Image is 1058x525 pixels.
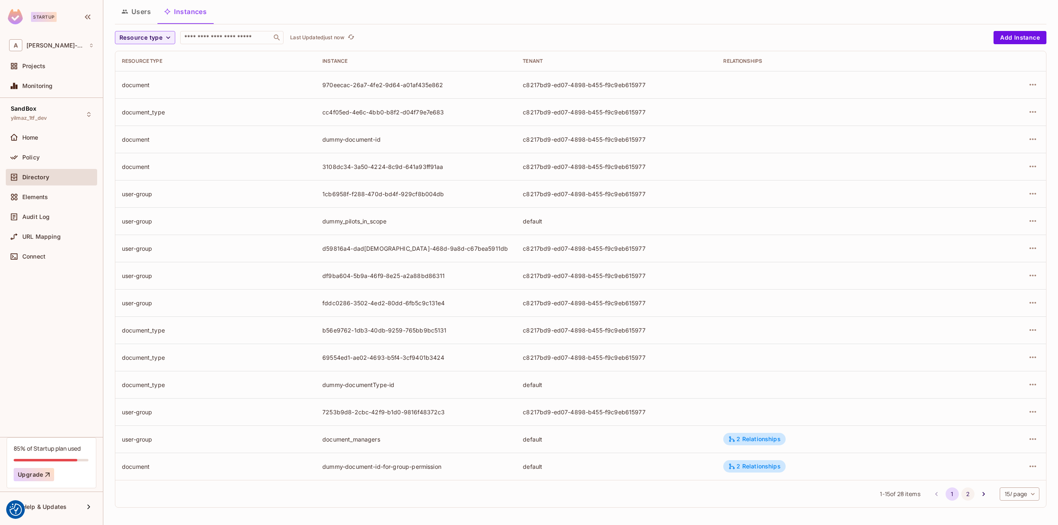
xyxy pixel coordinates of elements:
div: document_managers [322,435,510,443]
div: default [523,217,710,225]
div: c8217bd9-ed07-4898-b455-f9c9eb615977 [523,163,710,171]
div: default [523,381,710,389]
div: Resource type [122,58,309,64]
div: user-group [122,299,309,307]
div: document [122,135,309,143]
div: document [122,81,309,89]
div: document_type [122,108,309,116]
div: document_type [122,326,309,334]
div: c8217bd9-ed07-4898-b455-f9c9eb615977 [523,326,710,334]
span: Directory [22,174,49,181]
span: yilmaz_1tf_dev [11,115,47,121]
button: Add Instance [994,31,1046,44]
span: Help & Updates [22,504,67,510]
span: URL Mapping [22,233,61,240]
button: Users [115,1,157,22]
div: dummy-document-id [322,135,510,143]
div: user-group [122,408,309,416]
span: 1 - 15 of 28 items [880,489,920,499]
div: fddc0286-3502-4ed2-80dd-6fb5c9c131e4 [322,299,510,307]
button: Resource type [115,31,175,44]
div: 3108dc34-3a50-4224-8c9d-641a93ff91aa [322,163,510,171]
span: SandBox [11,105,36,112]
div: Tenant [523,58,710,64]
span: Monitoring [22,83,53,89]
div: 2 Relationships [728,435,780,443]
div: cc4f05ed-4e6c-4bb0-b8f2-d04f79e7e683 [322,108,510,116]
span: Policy [22,154,40,161]
div: 69554ed1-ae02-4693-b5f4-3cf9401b3424 [322,354,510,361]
div: c8217bd9-ed07-4898-b455-f9c9eb615977 [523,135,710,143]
img: Revisit consent button [10,504,22,516]
span: Elements [22,194,48,200]
div: 2 Relationships [728,463,780,470]
div: d59816a4-dad[DEMOGRAPHIC_DATA]-468d-9a8d-c67bea5911db [322,245,510,252]
span: refresh [348,33,355,42]
div: c8217bd9-ed07-4898-b455-f9c9eb615977 [523,272,710,280]
div: c8217bd9-ed07-4898-b455-f9c9eb615977 [523,81,710,89]
div: b56e9762-1db3-40db-9259-765bb9bc5131 [322,326,510,334]
div: Instance [322,58,510,64]
div: c8217bd9-ed07-4898-b455-f9c9eb615977 [523,408,710,416]
button: page 1 [946,487,959,501]
div: c8217bd9-ed07-4898-b455-f9c9eb615977 [523,299,710,307]
span: Projects [22,63,45,69]
div: c8217bd9-ed07-4898-b455-f9c9eb615977 [523,245,710,252]
button: Go to page 2 [961,487,975,501]
div: dummy-documentType-id [322,381,510,389]
div: Startup [31,12,57,22]
div: 15 / page [1000,487,1039,501]
div: 1cb6958f-f288-470d-bd4f-929cf8b004db [322,190,510,198]
div: user-group [122,435,309,443]
div: dummy_pilots_in_scope [322,217,510,225]
div: document [122,163,309,171]
div: 85% of Startup plan used [14,444,81,452]
div: 970eecac-26a7-4fe2-9d64-a01af435e862 [322,81,510,89]
p: Last Updated just now [290,34,344,41]
div: c8217bd9-ed07-4898-b455-f9c9eb615977 [523,190,710,198]
div: document [122,463,309,470]
div: dummy-document-id-for-group-permission [322,463,510,470]
div: Relationships [723,58,953,64]
img: SReyMgAAAABJRU5ErkJggg== [8,9,23,24]
button: Upgrade [14,468,54,481]
span: Home [22,134,38,141]
div: c8217bd9-ed07-4898-b455-f9c9eb615977 [523,108,710,116]
span: A [9,39,22,51]
div: document_type [122,354,309,361]
div: document_type [122,381,309,389]
span: Connect [22,253,45,260]
div: user-group [122,190,309,198]
div: user-group [122,217,309,225]
button: Go to next page [977,487,990,501]
div: user-group [122,272,309,280]
span: Workspace: alex-trustflight-sandbox [26,42,85,49]
span: Audit Log [22,214,50,220]
nav: pagination navigation [929,487,991,501]
span: Click to refresh data [344,33,356,43]
div: 7253b9d8-2cbc-42f9-b1d0-9816f48372c3 [322,408,510,416]
div: default [523,463,710,470]
button: Consent Preferences [10,504,22,516]
div: user-group [122,245,309,252]
div: c8217bd9-ed07-4898-b455-f9c9eb615977 [523,354,710,361]
button: refresh [346,33,356,43]
button: Instances [157,1,213,22]
span: Resource type [119,33,162,43]
div: df9ba604-5b9a-46f9-8e25-a2a88bd86311 [322,272,510,280]
div: default [523,435,710,443]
